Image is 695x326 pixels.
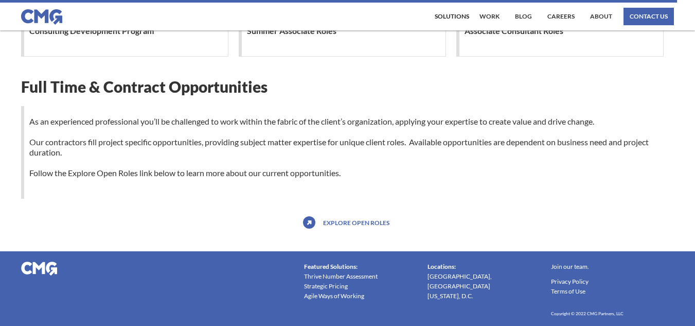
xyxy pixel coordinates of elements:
[465,21,568,41] h1: Associate Consultant Roles
[545,8,577,25] a: Careers
[435,13,469,20] div: Solutions
[551,286,585,296] a: Terms of Use
[21,77,674,96] h1: Full Time & Contract Opportunities
[304,291,364,301] a: Agile Ways of Working
[427,291,473,301] a: [US_STATE], D.C.
[29,21,159,41] h1: Consulting Development Program
[320,214,392,231] a: Explore open roles
[427,262,456,271] div: Locations:
[551,277,589,286] a: Privacy Policy
[304,262,358,271] div: Featured Solutions:
[587,8,615,25] a: About
[630,13,668,20] div: contact us
[304,281,348,291] a: Strategic Pricing
[21,262,58,276] img: CMG logo in white
[21,9,62,25] img: CMG logo in blue.
[303,216,315,229] img: icon with arrow pointing up and to the right.
[247,21,342,41] h1: Summer Associate Roles
[551,309,623,318] h6: Copyright © 2022 CMG Partners, LLC
[304,271,378,281] a: Thrive Number Assessment
[427,271,539,291] a: [GEOGRAPHIC_DATA], [GEOGRAPHIC_DATA]
[477,8,502,25] a: work
[24,116,674,178] p: As an experienced professional you’ll be challenged to work within the fabric of the client’s org...
[512,8,534,25] a: Blog
[551,262,589,271] a: Join our team.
